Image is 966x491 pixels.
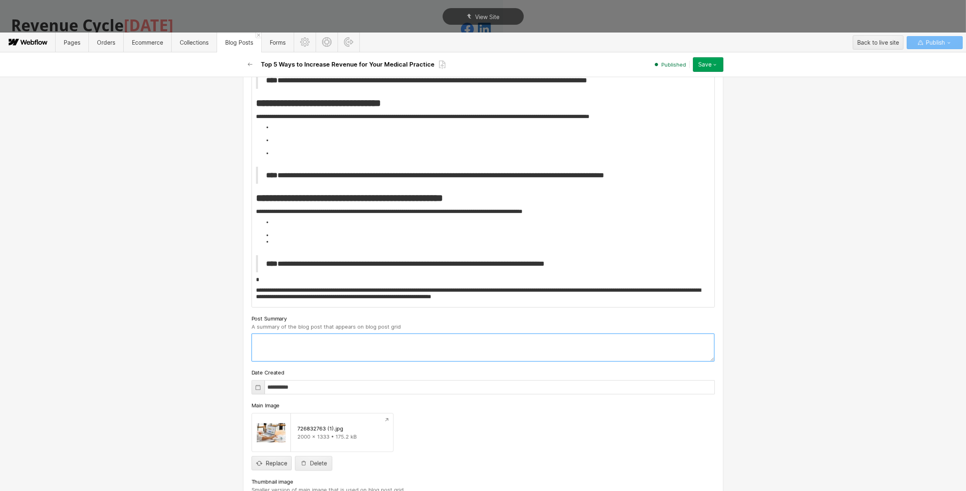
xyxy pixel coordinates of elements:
span: Published [661,61,686,68]
div: 2000 x 1333 • 175.2 kB [297,433,387,440]
span: Post Summary [252,315,287,322]
span: Pages [64,39,80,46]
button: Publish [907,36,963,49]
a: Close 'Blog Posts' tab [256,32,261,38]
span: Collections [180,39,209,46]
button: Delete [295,456,332,471]
div: 726832763 (1).jpg [297,425,343,432]
span: Blog Posts [225,39,253,46]
span: Publish [924,37,945,49]
button: Save [693,57,723,72]
h2: Top 5 Ways to Increase Revenue for Your Medical Practice [261,60,435,69]
span: View Site [475,13,499,20]
div: Back to live site [857,37,899,49]
span: Date Created [252,369,285,376]
button: Back to live site [853,35,904,50]
span: Ecommerce [132,39,163,46]
div: Delete [310,460,327,467]
span: Thumbnail image [252,478,293,485]
span: Main Image [252,402,280,409]
span: A summary of the blog post that appears on blog post grid [252,323,401,330]
div: Save [698,61,712,68]
span: Orders [97,39,115,46]
span: Forms [270,39,286,46]
img: 6726c3cf981a6c6f00a12712_726832763%20(1)-p-130x130q80.jpg [257,418,286,447]
a: Preview file [380,413,393,426]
